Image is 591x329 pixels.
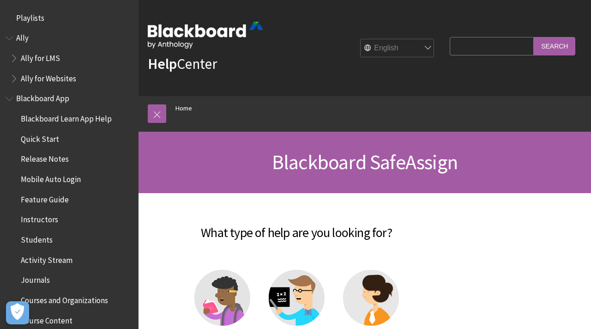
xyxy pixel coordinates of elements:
[534,37,575,55] input: Search
[148,55,217,73] a: HelpCenter
[148,212,445,242] h2: What type of help are you looking for?
[6,301,29,324] button: Open Preferences
[21,71,76,83] span: Ally for Websites
[21,131,59,144] span: Quick Start
[16,10,44,23] span: Playlists
[21,252,72,265] span: Activity Stream
[148,55,177,73] strong: Help
[194,270,250,326] img: Student help
[269,270,325,326] img: Instructor help
[16,30,29,43] span: Ally
[21,152,69,164] span: Release Notes
[21,313,72,325] span: Course Content
[175,103,192,114] a: Home
[6,10,133,26] nav: Book outline for Playlists
[21,273,50,285] span: Journals
[21,232,53,244] span: Students
[21,171,81,184] span: Mobile Auto Login
[6,30,133,86] nav: Book outline for Anthology Ally Help
[361,39,434,58] select: Site Language Selector
[21,192,69,204] span: Feature Guide
[16,91,69,104] span: Blackboard App
[272,149,458,175] span: Blackboard SafeAssign
[21,292,108,305] span: Courses and Organizations
[21,50,60,63] span: Ally for LMS
[21,212,58,225] span: Instructors
[21,111,112,123] span: Blackboard Learn App Help
[343,270,399,326] img: Administrator help
[148,22,263,49] img: Blackboard by Anthology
